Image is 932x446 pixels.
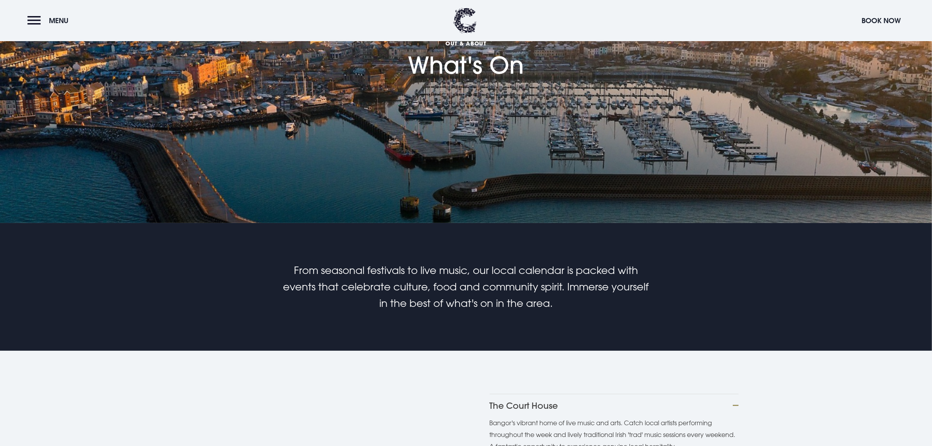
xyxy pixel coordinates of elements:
[453,8,477,33] img: Clandeboye Lodge
[408,40,524,47] span: OUT & ABOUT
[490,394,739,417] button: The Court House
[279,262,652,312] p: From seasonal festivals to live music, our local calendar is packed with events that celebrate cu...
[49,16,69,25] span: Menu
[858,12,905,29] button: Book Now
[27,12,72,29] button: Menu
